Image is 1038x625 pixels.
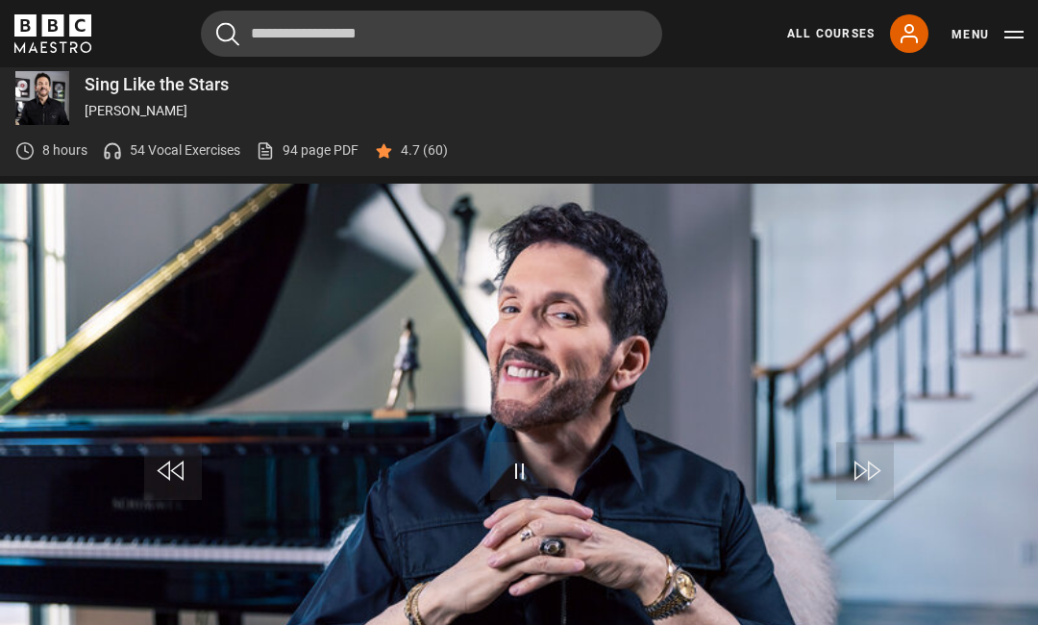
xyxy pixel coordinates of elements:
a: 94 page PDF [256,140,358,161]
button: Toggle navigation [951,25,1024,44]
a: All Courses [787,25,875,42]
input: Search [201,11,662,57]
p: Sing Like the Stars [85,76,1023,93]
p: 8 hours [42,140,87,161]
p: 4.7 (60) [401,140,448,161]
p: 54 Vocal Exercises [130,140,240,161]
p: [PERSON_NAME] [85,101,1023,121]
button: Submit the search query [216,22,239,46]
svg: BBC Maestro [14,14,91,53]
